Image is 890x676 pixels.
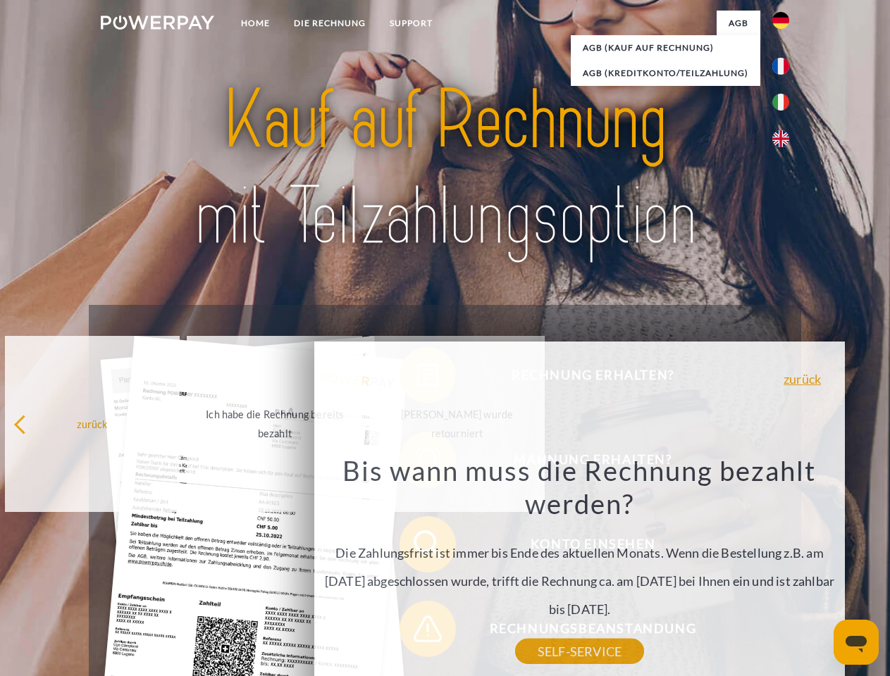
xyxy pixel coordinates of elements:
a: DIE RECHNUNG [282,11,378,36]
a: zurück [784,373,821,385]
a: SELF-SERVICE [515,639,644,664]
a: AGB (Kreditkonto/Teilzahlung) [571,61,760,86]
iframe: Schaltfläche zum Öffnen des Messaging-Fensters [834,620,879,665]
img: logo-powerpay-white.svg [101,15,214,30]
img: it [772,94,789,111]
a: SUPPORT [378,11,445,36]
img: fr [772,58,789,75]
div: Ich habe die Rechnung bereits bezahlt [195,405,354,443]
img: de [772,12,789,29]
div: zurück [13,414,172,433]
a: agb [717,11,760,36]
a: AGB (Kauf auf Rechnung) [571,35,760,61]
img: title-powerpay_de.svg [135,68,755,270]
a: Home [229,11,282,36]
img: en [772,130,789,147]
div: Die Zahlungsfrist ist immer bis Ende des aktuellen Monats. Wenn die Bestellung z.B. am [DATE] abg... [323,453,837,651]
h3: Bis wann muss die Rechnung bezahlt werden? [323,453,837,521]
